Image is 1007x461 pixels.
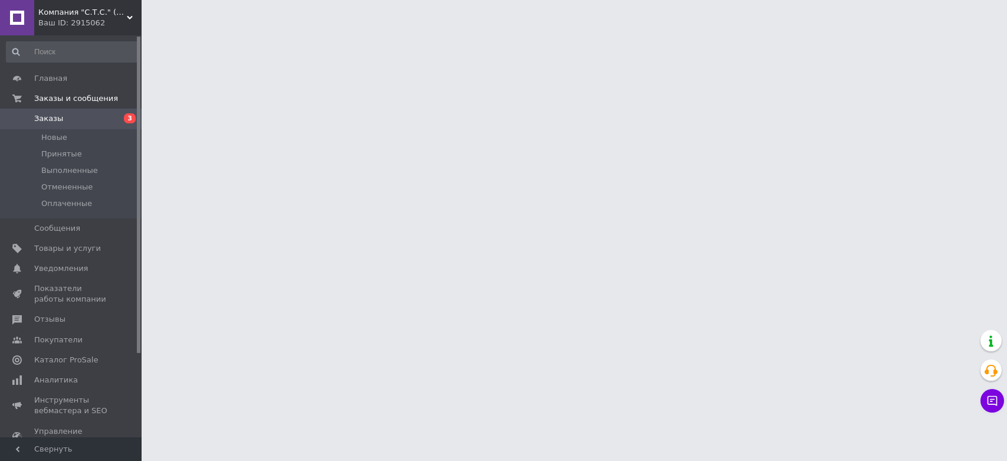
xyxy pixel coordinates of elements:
[38,18,142,28] div: Ваш ID: 2915062
[41,165,98,176] span: Выполненные
[6,41,139,63] input: Поиск
[34,314,65,325] span: Отзывы
[34,243,101,254] span: Товары и услуги
[34,375,78,385] span: Аналитика
[34,263,88,274] span: Уведомления
[34,223,80,234] span: Сообщения
[34,113,63,124] span: Заказы
[980,389,1004,413] button: Чат с покупателем
[41,132,67,143] span: Новые
[41,182,93,192] span: Отмененные
[34,335,83,345] span: Покупатели
[124,113,136,123] span: 3
[41,198,92,209] span: Оплаченные
[41,149,82,159] span: Принятые
[34,355,98,365] span: Каталог ProSale
[38,7,127,18] span: Компания "С.Т.С." (Днепр)
[34,93,118,104] span: Заказы и сообщения
[34,426,109,447] span: Управление сайтом
[34,395,109,416] span: Инструменты вебмастера и SEO
[34,73,67,84] span: Главная
[34,283,109,305] span: Показатели работы компании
